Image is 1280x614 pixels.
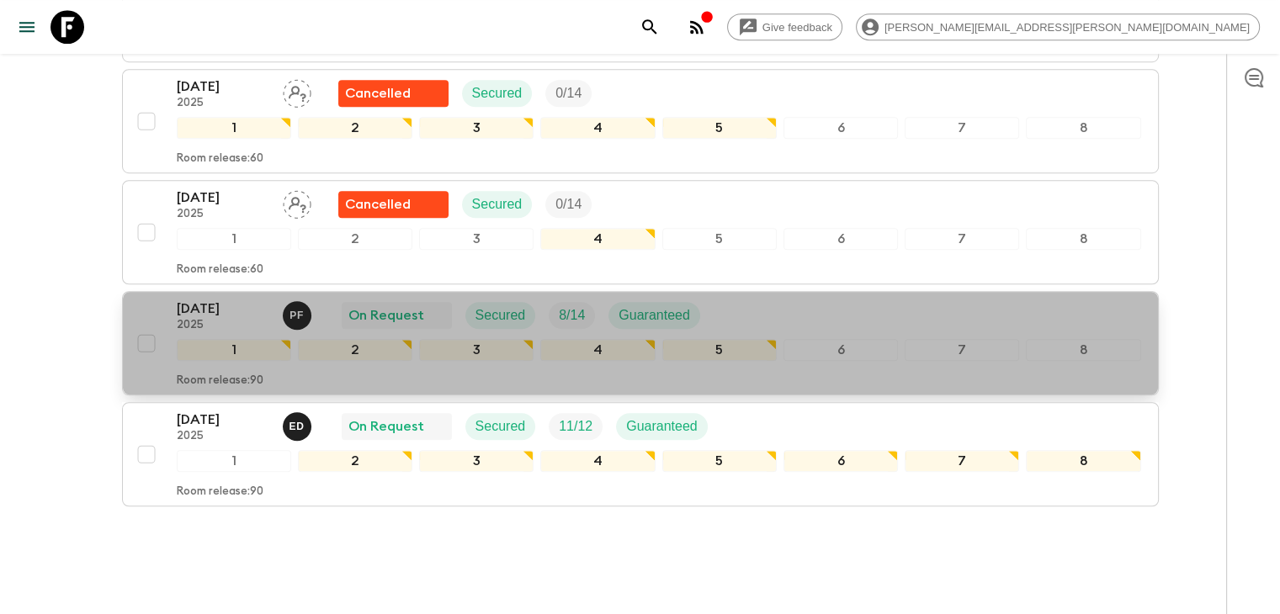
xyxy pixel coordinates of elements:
div: 3 [419,339,534,361]
button: ED [283,412,315,441]
div: 5 [662,339,777,361]
p: Guaranteed [619,305,690,326]
p: Guaranteed [626,416,698,437]
div: 7 [905,117,1019,139]
p: 2025 [177,97,269,110]
div: 6 [783,117,898,139]
div: Secured [462,191,533,218]
p: 0 / 14 [555,83,582,103]
p: [DATE] [177,77,269,97]
span: Edwin Duarte Ríos [283,417,315,431]
div: 2 [298,117,412,139]
div: 6 [783,228,898,250]
p: P F [289,309,304,322]
span: Assign pack leader [283,84,311,98]
div: Secured [465,413,536,440]
div: 7 [905,228,1019,250]
p: 2025 [177,319,269,332]
div: 1 [177,117,291,139]
div: 7 [905,450,1019,472]
button: PF [283,301,315,330]
div: 5 [662,450,777,472]
p: On Request [348,416,424,437]
button: search adventures [633,10,667,44]
p: 2025 [177,430,269,443]
div: Trip Fill [549,302,595,329]
div: 1 [177,339,291,361]
p: 11 / 12 [559,416,592,437]
div: 3 [419,228,534,250]
span: [PERSON_NAME][EMAIL_ADDRESS][PERSON_NAME][DOMAIN_NAME] [875,21,1259,34]
p: Secured [475,416,526,437]
p: On Request [348,305,424,326]
span: Give feedback [753,21,842,34]
div: 4 [540,339,655,361]
div: Trip Fill [545,191,592,218]
div: Secured [462,80,533,107]
div: 8 [1026,228,1140,250]
button: [DATE]2025Edwin Duarte RíosOn RequestSecuredTrip FillGuaranteed12345678Room release:90 [122,402,1159,506]
p: Secured [472,83,523,103]
p: Room release: 90 [177,374,263,388]
p: Secured [475,305,526,326]
div: 2 [298,339,412,361]
div: 4 [540,450,655,472]
div: 3 [419,450,534,472]
div: Secured [465,302,536,329]
a: Give feedback [727,13,842,40]
p: Cancelled [345,194,411,214]
div: 1 [177,450,291,472]
span: Pedro Flores [283,306,315,320]
div: 8 [1026,339,1140,361]
button: [DATE]2025Pedro FloresOn RequestSecuredTrip FillGuaranteed12345678Room release:90 [122,291,1159,395]
p: E D [289,420,305,433]
div: Flash Pack cancellation [338,80,449,107]
p: Cancelled [345,83,411,103]
div: 3 [419,117,534,139]
div: Flash Pack cancellation [338,191,449,218]
p: Secured [472,194,523,214]
p: 8 / 14 [559,305,585,326]
span: Assign pack leader [283,195,311,209]
div: 7 [905,339,1019,361]
p: 2025 [177,208,269,221]
div: 8 [1026,450,1140,472]
div: [PERSON_NAME][EMAIL_ADDRESS][PERSON_NAME][DOMAIN_NAME] [856,13,1260,40]
p: Room release: 60 [177,263,263,277]
div: 4 [540,228,655,250]
div: 8 [1026,117,1140,139]
button: [DATE]2025Assign pack leaderFlash Pack cancellationSecuredTrip Fill12345678Room release:60 [122,180,1159,284]
p: Room release: 90 [177,485,263,499]
button: menu [10,10,44,44]
p: [DATE] [177,188,269,208]
p: 0 / 14 [555,194,582,214]
div: 2 [298,228,412,250]
div: 5 [662,117,777,139]
div: 6 [783,339,898,361]
div: Trip Fill [549,413,603,440]
div: 6 [783,450,898,472]
div: 1 [177,228,291,250]
div: 2 [298,450,412,472]
div: 4 [540,117,655,139]
p: [DATE] [177,410,269,430]
p: Room release: 60 [177,152,263,166]
button: [DATE]2025Assign pack leaderFlash Pack cancellationSecuredTrip Fill12345678Room release:60 [122,69,1159,173]
div: 5 [662,228,777,250]
div: Trip Fill [545,80,592,107]
p: [DATE] [177,299,269,319]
